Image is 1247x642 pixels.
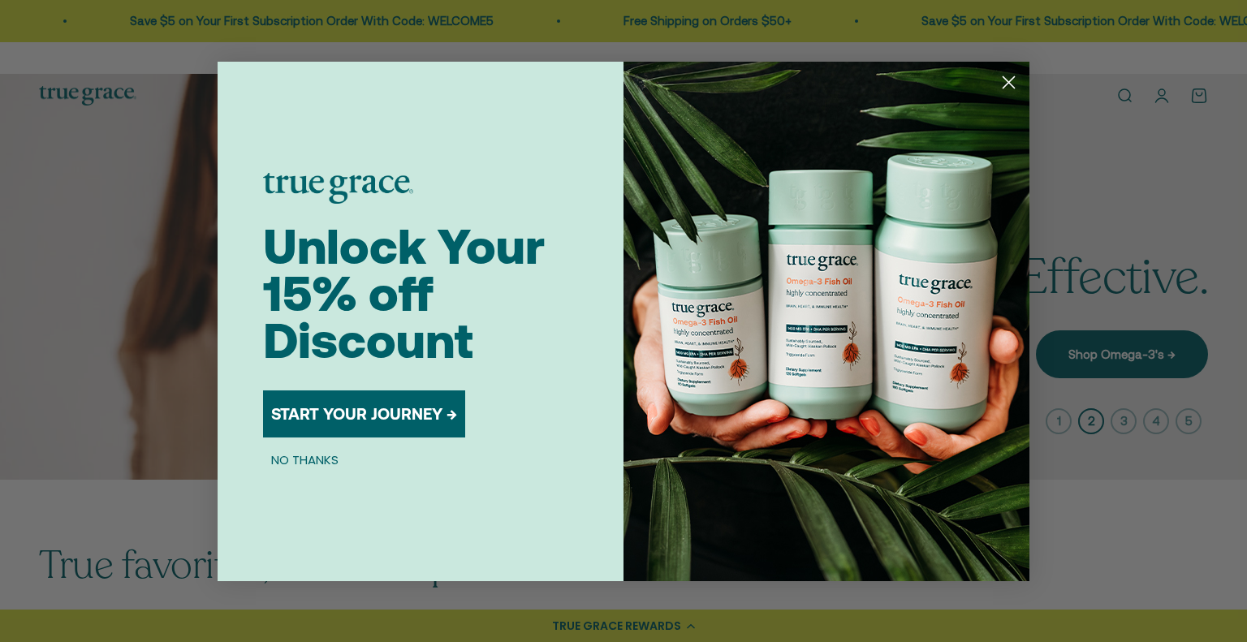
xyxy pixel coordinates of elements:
button: NO THANKS [263,450,347,470]
img: 098727d5-50f8-4f9b-9554-844bb8da1403.jpeg [623,62,1029,581]
span: Unlock Your 15% off Discount [263,218,545,368]
button: START YOUR JOURNEY → [263,390,465,437]
img: logo placeholder [263,173,413,204]
button: Close dialog [995,68,1023,97]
